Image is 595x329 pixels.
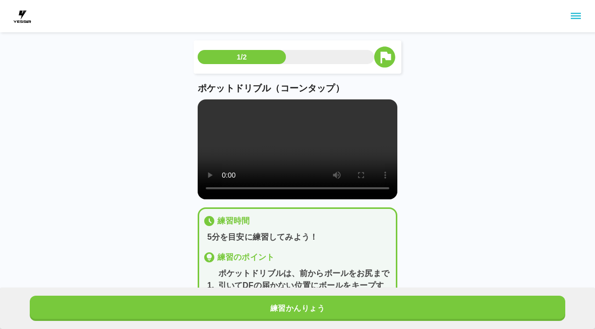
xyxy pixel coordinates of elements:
[217,251,274,263] p: 練習のポイント
[207,280,214,292] p: 1 .
[217,215,250,227] p: 練習時間
[218,267,392,304] p: ポケットドリブルは、前からボールをお尻まで引いてDFの届かない位置にボールをキープする。
[207,231,392,243] p: 5分を目安に練習してみよう！
[567,8,584,25] button: sidemenu
[12,6,32,26] img: dummy
[198,82,397,95] p: ポケットドリブル（コーンタップ）
[30,296,565,321] button: 練習かんりょう
[237,52,247,62] p: 1/2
